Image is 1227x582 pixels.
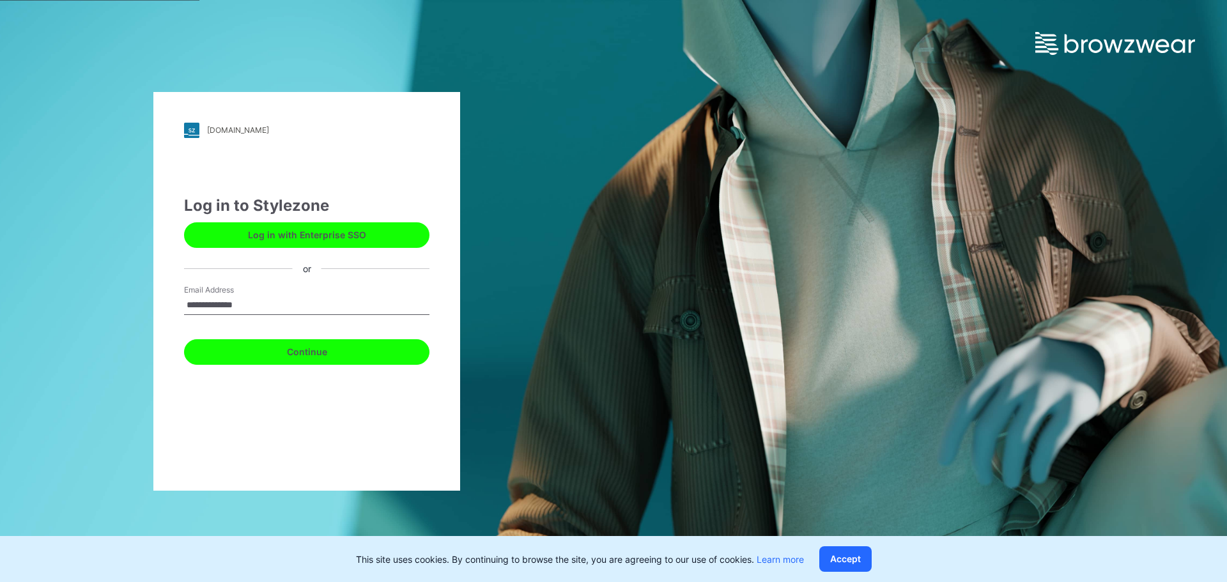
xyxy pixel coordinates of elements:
label: Email Address [184,284,274,296]
a: Learn more [757,554,804,565]
div: or [293,262,321,275]
img: stylezone-logo.562084cfcfab977791bfbf7441f1a819.svg [184,123,199,138]
div: Log in to Stylezone [184,194,429,217]
button: Continue [184,339,429,365]
img: browzwear-logo.e42bd6dac1945053ebaf764b6aa21510.svg [1035,32,1195,55]
p: This site uses cookies. By continuing to browse the site, you are agreeing to our use of cookies. [356,553,804,566]
button: Log in with Enterprise SSO [184,222,429,248]
div: [DOMAIN_NAME] [207,125,269,135]
a: [DOMAIN_NAME] [184,123,429,138]
button: Accept [819,546,872,572]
